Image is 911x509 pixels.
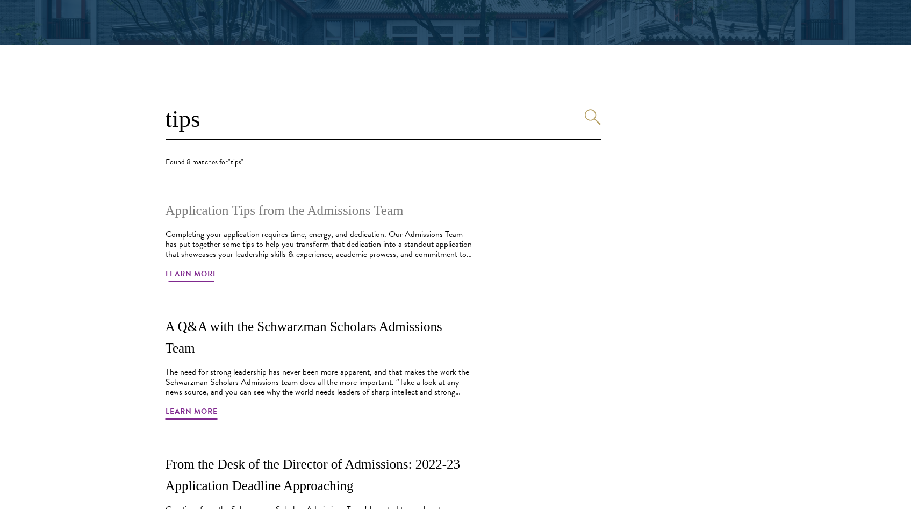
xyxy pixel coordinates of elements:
[166,200,475,221] h2: Application Tips from the Admissions Team
[166,267,218,284] span: Learn More
[166,156,601,168] div: Found 8 matches for
[228,156,243,168] span: "tips"
[166,200,475,284] a: Application Tips from the Admissions Team Completing your application requires time, energy, and ...
[166,316,475,359] h2: A Q&A with the Schwarzman Scholars Admissions Team
[166,454,475,497] h2: From the Desk of the Director of Admissions: 2022-23 Application Deadline Approaching
[166,316,475,421] a: A Q&A with the Schwarzman Scholars Admissions Team The need for strong leadership has never been ...
[166,367,475,397] div: The need for strong leadership has never been more apparent, and that makes the work the Schwarzm...
[585,109,601,125] button: Search
[166,405,218,421] span: Learn More
[166,98,601,140] input: Search
[166,230,475,259] div: Completing your application requires time, energy, and dedication. Our Admissions Team has put to...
